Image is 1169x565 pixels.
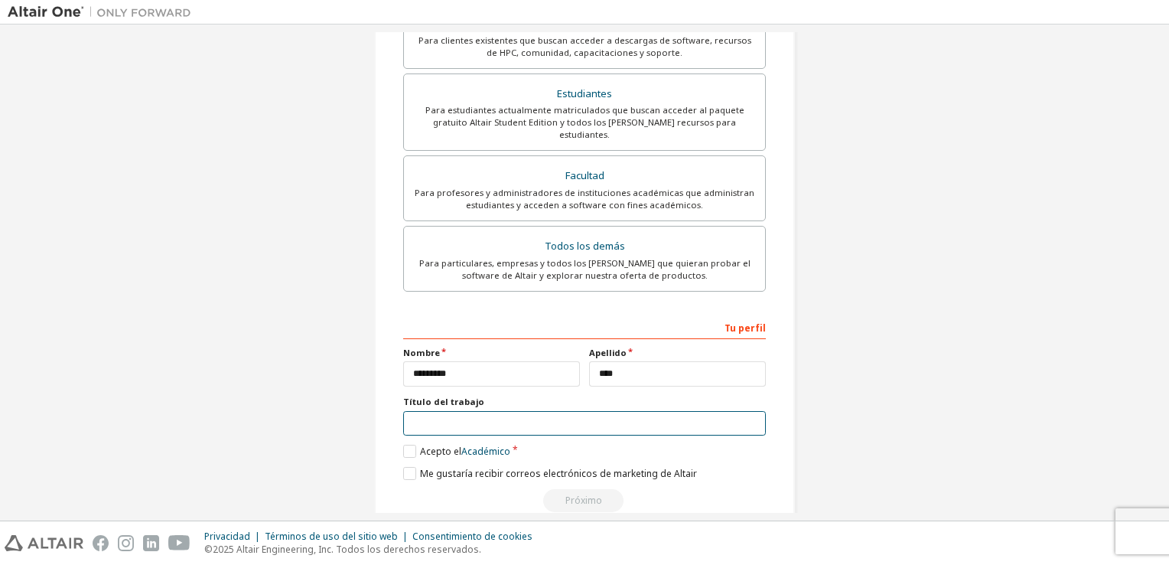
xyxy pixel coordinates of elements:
div: Para profesores y administradores de instituciones académicas que administran estudiantes y acced... [413,187,756,211]
label: Apellido [589,347,766,359]
label: Título del trabajo [403,396,766,408]
img: altair_logo.svg [5,535,83,551]
label: Me gustaría recibir correos electrónicos de marketing de Altair [403,467,697,480]
font: 2025 Altair Engineering, Inc. Todos los derechos reservados. [213,543,481,556]
div: Para estudiantes actualmente matriculados que buscan acceder al paquete gratuito Altair Student E... [413,104,756,141]
img: facebook.svg [93,535,109,551]
div: Para clientes existentes que buscan acceder a descargas de software, recursos de HPC, comunidad, ... [413,34,756,59]
label: Nombre [403,347,580,359]
img: youtube.svg [168,535,190,551]
img: instagram.svg [118,535,134,551]
div: Estudiantes [413,83,756,105]
p: © [204,543,542,556]
div: Para particulares, empresas y todos los [PERSON_NAME] que quieran probar el software de Altair y ... [413,257,756,282]
img: linkedin.svg [143,535,159,551]
label: Acepto el [403,445,510,458]
div: Facultad [413,165,756,187]
div: Términos de uso del sitio web [265,531,412,543]
div: Todos los demás [413,236,756,257]
a: Académico [461,445,510,458]
img: Altair Uno [8,5,199,20]
div: Consentimiento de cookies [412,531,542,543]
div: Read and acccept EULA to continue [403,489,766,512]
div: Privacidad [204,531,265,543]
div: Tu perfil [403,315,766,339]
